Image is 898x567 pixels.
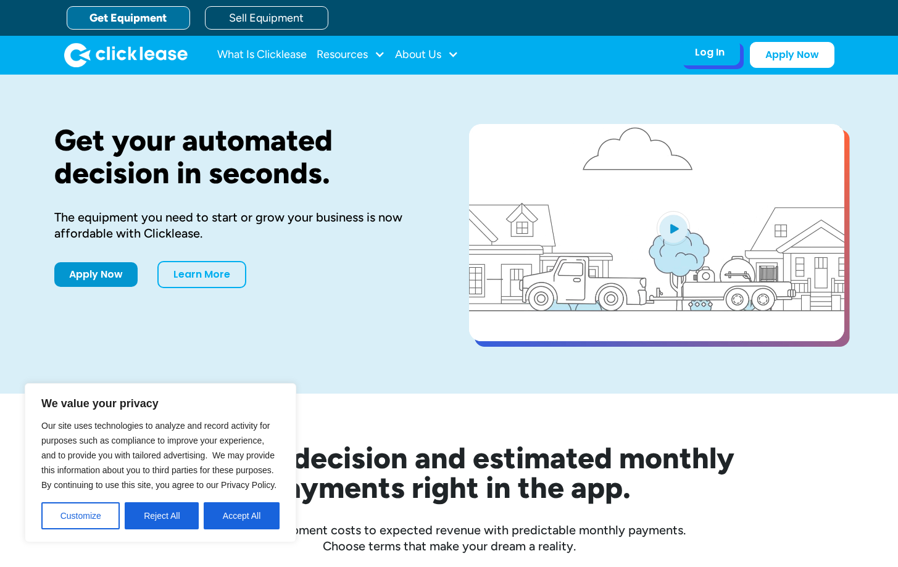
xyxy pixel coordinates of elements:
[64,43,188,67] a: home
[54,209,430,241] div: The equipment you need to start or grow your business is now affordable with Clicklease.
[695,46,725,59] div: Log In
[41,396,280,411] p: We value your privacy
[104,443,795,502] h2: See your decision and estimated monthly payments right in the app.
[54,124,430,189] h1: Get your automated decision in seconds.
[54,522,844,554] div: Compare equipment costs to expected revenue with predictable monthly payments. Choose terms that ...
[205,6,328,30] a: Sell Equipment
[750,42,834,68] a: Apply Now
[25,383,296,542] div: We value your privacy
[395,43,459,67] div: About Us
[41,421,276,490] span: Our site uses technologies to analyze and record activity for purposes such as compliance to impr...
[204,502,280,529] button: Accept All
[67,6,190,30] a: Get Equipment
[657,211,690,246] img: Blue play button logo on a light blue circular background
[317,43,385,67] div: Resources
[217,43,307,67] a: What Is Clicklease
[54,262,138,287] a: Apply Now
[41,502,120,529] button: Customize
[469,124,844,341] a: open lightbox
[64,43,188,67] img: Clicklease logo
[125,502,199,529] button: Reject All
[157,261,246,288] a: Learn More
